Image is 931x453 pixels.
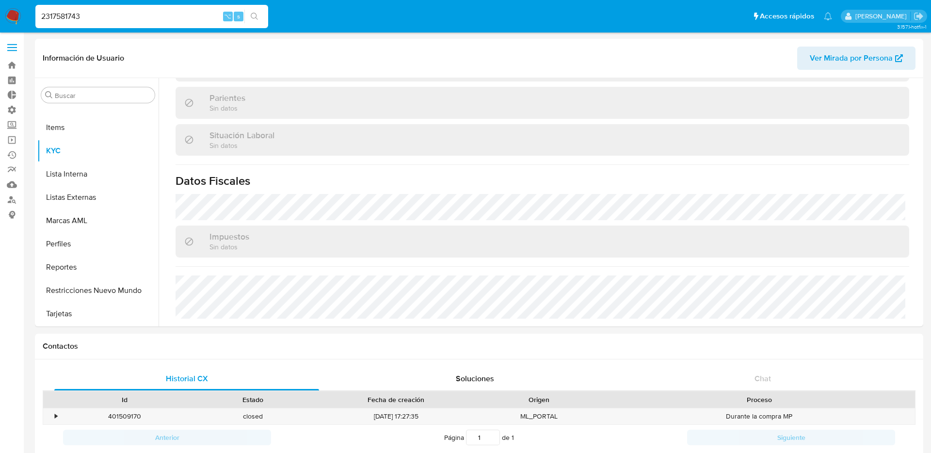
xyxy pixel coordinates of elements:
a: Notificaciones [824,12,832,20]
span: 1 [512,433,514,442]
span: s [237,12,240,21]
h1: Contactos [43,341,915,351]
h3: Parientes [209,93,245,103]
button: Reportes [37,256,159,279]
div: Id [67,395,182,404]
div: Durante la compra MP [603,408,915,424]
span: Accesos rápidos [760,11,814,21]
p: Sin datos [209,242,249,251]
p: Sin datos [209,103,245,113]
div: closed [189,408,317,424]
h1: Información de Usuario [43,53,124,63]
input: Buscar usuario o caso... [35,10,268,23]
div: ParientesSin datos [176,87,909,118]
h3: Impuestos [209,231,249,242]
h3: Situación Laboral [209,130,274,141]
button: search-icon [244,10,264,23]
button: Buscar [45,91,53,99]
div: Situación LaboralSin datos [176,124,909,156]
p: Sin datos [209,141,274,150]
a: Salir [914,11,924,21]
div: • [55,412,57,421]
span: Ver Mirada por Persona [810,47,893,70]
button: KYC [37,139,159,162]
button: Anterior [63,430,271,445]
button: Listas Externas [37,186,159,209]
span: ⌥ [224,12,231,21]
button: Ver Mirada por Persona [797,47,915,70]
span: Historial CX [166,373,208,384]
div: Origen [482,395,596,404]
button: Items [37,116,159,139]
div: ImpuestosSin datos [176,226,909,257]
div: Fecha de creación [324,395,467,404]
button: Marcas AML [37,209,159,232]
span: Página de [444,430,514,445]
h1: Datos Fiscales [176,174,909,188]
button: Tarjetas [37,302,159,325]
input: Buscar [55,91,151,100]
span: Soluciones [456,373,494,384]
span: Chat [754,373,771,384]
div: 401509170 [60,408,189,424]
button: Lista Interna [37,162,159,186]
p: eric.malcangi@mercadolibre.com [855,12,910,21]
button: Restricciones Nuevo Mundo [37,279,159,302]
button: Siguiente [687,430,895,445]
button: Perfiles [37,232,159,256]
div: Estado [195,395,310,404]
div: [DATE] 17:27:35 [317,408,474,424]
div: ML_PORTAL [475,408,603,424]
div: Proceso [610,395,908,404]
